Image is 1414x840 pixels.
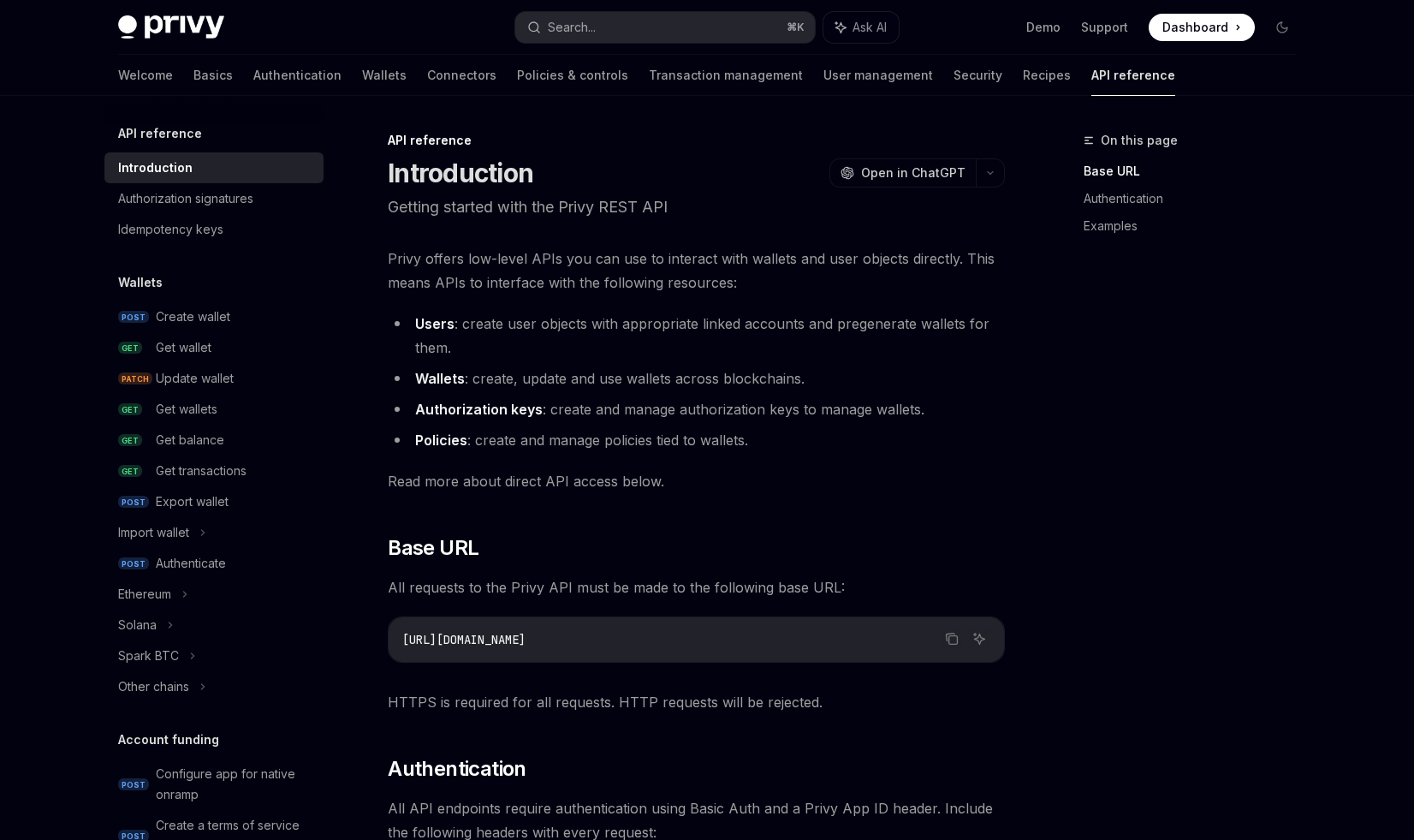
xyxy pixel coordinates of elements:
[415,432,467,449] strong: Policies
[118,272,163,293] h5: Wallets
[1091,55,1175,96] a: API reference
[1023,55,1071,96] a: Recipes
[118,584,171,605] div: Ethereum
[362,55,407,96] a: Wallets
[1084,212,1310,240] a: Examples
[104,548,324,579] a: POSTAuthenticate
[118,676,189,697] div: Other chains
[1084,185,1310,212] a: Authentication
[118,15,224,39] img: dark logo
[104,486,324,517] a: POSTExport wallet
[388,690,1005,714] span: HTTPS is required for all requests. HTTP requests will be rejected.
[954,55,1002,96] a: Security
[156,399,217,420] div: Get wallets
[1084,158,1310,185] a: Base URL
[118,311,149,324] span: POST
[402,632,526,647] span: [URL][DOMAIN_NAME]
[118,522,189,543] div: Import wallet
[388,469,1005,493] span: Read more about direct API access below.
[517,55,628,96] a: Policies & controls
[941,628,963,650] button: Copy the contents from the code block
[156,553,226,574] div: Authenticate
[104,759,324,810] a: POSTConfigure app for native onramp
[118,158,193,178] div: Introduction
[104,394,324,425] a: GETGet wallets
[823,55,933,96] a: User management
[156,430,224,450] div: Get balance
[156,307,230,327] div: Create wallet
[388,755,526,783] span: Authentication
[118,646,179,666] div: Spark BTC
[829,158,976,188] button: Open in ChatGPT
[415,315,454,332] strong: Users
[388,534,478,562] span: Base URL
[118,342,142,354] span: GET
[118,434,142,447] span: GET
[104,363,324,394] a: PATCHUpdate wallet
[1101,130,1178,151] span: On this page
[649,55,803,96] a: Transaction management
[388,397,1005,421] li: : create and manage authorization keys to manage wallets.
[968,628,990,650] button: Ask AI
[388,428,1005,452] li: : create and manage policies tied to wallets.
[118,615,157,635] div: Solana
[415,401,543,418] strong: Authorization keys
[118,778,149,791] span: POST
[427,55,496,96] a: Connectors
[193,55,233,96] a: Basics
[853,19,887,36] span: Ask AI
[388,195,1005,219] p: Getting started with the Privy REST API
[1081,19,1128,36] a: Support
[156,764,313,805] div: Configure app for native onramp
[104,425,324,456] a: GETGet balance
[388,247,1005,295] span: Privy offers low-level APIs you can use to interact with wallets and user objects directly. This ...
[156,461,247,481] div: Get transactions
[118,123,202,144] h5: API reference
[1162,19,1228,36] span: Dashboard
[823,12,899,43] button: Ask AI
[104,301,324,332] a: POSTCreate wallet
[118,372,152,385] span: PATCH
[1149,14,1255,41] a: Dashboard
[118,730,219,750] h5: Account funding
[118,219,223,240] div: Idempotency keys
[156,368,234,389] div: Update wallet
[388,575,1005,599] span: All requests to the Privy API must be made to the following base URL:
[118,496,149,509] span: POST
[787,21,805,34] span: ⌘ K
[388,366,1005,390] li: : create, update and use wallets across blockchains.
[104,332,324,363] a: GETGet wallet
[104,152,324,183] a: Introduction
[118,465,142,478] span: GET
[104,456,324,486] a: GETGet transactions
[388,312,1005,360] li: : create user objects with appropriate linked accounts and pregenerate wallets for them.
[388,132,1005,149] div: API reference
[104,214,324,245] a: Idempotency keys
[118,557,149,570] span: POST
[118,188,253,209] div: Authorization signatures
[861,164,965,182] span: Open in ChatGPT
[1026,19,1060,36] a: Demo
[118,403,142,416] span: GET
[156,337,211,358] div: Get wallet
[515,12,815,43] button: Search...⌘K
[118,55,173,96] a: Welcome
[388,158,533,188] h1: Introduction
[548,17,596,38] div: Search...
[415,370,465,387] strong: Wallets
[253,55,342,96] a: Authentication
[156,491,229,512] div: Export wallet
[104,183,324,214] a: Authorization signatures
[1268,14,1296,41] button: Toggle dark mode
